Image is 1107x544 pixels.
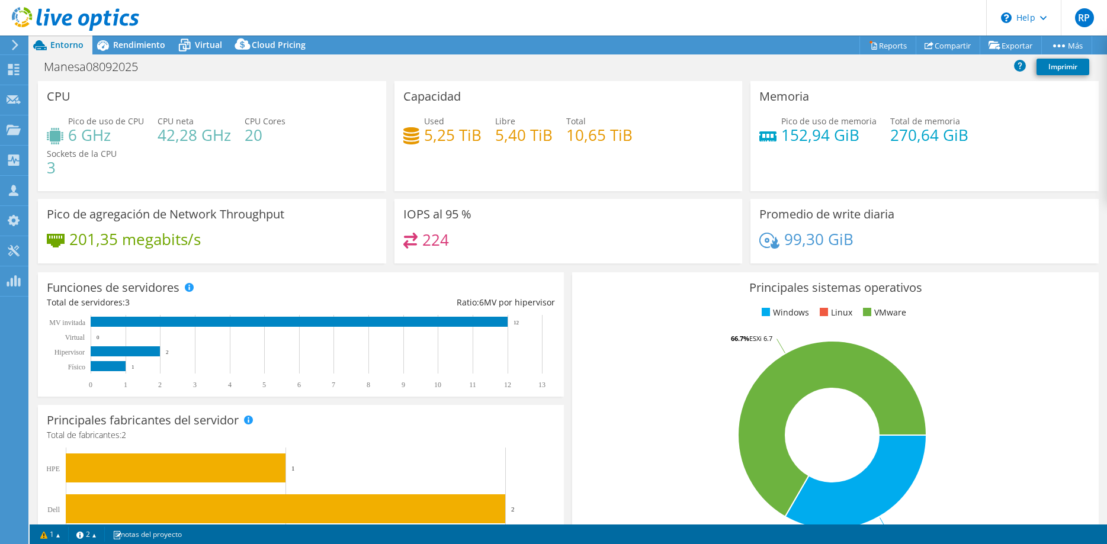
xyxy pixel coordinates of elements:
[166,349,169,355] text: 2
[252,39,306,50] span: Cloud Pricing
[1001,12,1012,23] svg: \n
[424,115,444,127] span: Used
[113,39,165,50] span: Rendimiento
[479,297,484,308] span: 6
[731,334,749,343] tspan: 66.7%
[434,381,441,389] text: 10
[890,128,968,141] h4: 270,64 GiB
[566,128,633,141] h4: 10,65 TiB
[495,115,515,127] span: Libre
[538,381,546,389] text: 13
[749,334,772,343] tspan: ESXi 6.7
[332,381,335,389] text: 7
[916,36,980,54] a: Compartir
[49,318,85,327] text: MV invitada
[158,381,162,389] text: 2
[759,208,894,221] h3: Promedio de write diaria
[158,128,231,141] h4: 42,28 GHz
[46,465,60,473] text: HPE
[68,363,85,371] tspan: Físico
[291,465,295,472] text: 1
[158,115,194,127] span: CPU neta
[1037,59,1089,75] a: Imprimir
[403,208,471,221] h3: IOPS al 95 %
[504,381,511,389] text: 12
[402,381,405,389] text: 9
[781,115,877,127] span: Pico de uso de memoria
[47,148,117,159] span: Sockets de la CPU
[97,334,100,340] text: 0
[68,128,144,141] h4: 6 GHz
[817,306,852,319] li: Linux
[50,39,84,50] span: Entorno
[89,381,92,389] text: 0
[1041,36,1092,54] a: Más
[245,115,285,127] span: CPU Cores
[193,381,197,389] text: 3
[424,128,482,141] h4: 5,25 TiB
[980,36,1042,54] a: Exportar
[65,333,85,342] text: Virtual
[54,348,85,356] text: Hipervisor
[262,381,266,389] text: 5
[124,381,127,389] text: 1
[469,381,476,389] text: 11
[511,506,515,513] text: 2
[47,281,179,294] h3: Funciones de servidores
[759,90,809,103] h3: Memoria
[301,296,555,309] div: Ratio: MV por hipervisor
[566,115,586,127] span: Total
[890,115,960,127] span: Total de memoria
[403,90,461,103] h3: Capacidad
[47,161,117,174] h4: 3
[38,60,156,73] h1: Manesa08092025
[495,128,553,141] h4: 5,40 TiB
[47,414,239,427] h3: Principales fabricantes del servidor
[195,39,222,50] span: Virtual
[47,90,70,103] h3: CPU
[47,429,555,442] h4: Total de fabricantes:
[784,233,853,246] h4: 99,30 GiB
[1075,8,1094,27] span: RP
[245,128,285,141] h4: 20
[514,320,519,326] text: 12
[68,115,144,127] span: Pico de uso de CPU
[367,381,370,389] text: 8
[121,429,126,440] span: 2
[47,296,301,309] div: Total de servidores:
[781,128,877,141] h4: 152,94 GiB
[32,527,69,542] a: 1
[228,381,232,389] text: 4
[47,208,284,221] h3: Pico de agregación de Network Throughput
[422,233,449,246] h4: 224
[104,527,190,542] a: notas del proyecto
[47,506,60,514] text: Dell
[68,527,105,542] a: 2
[860,306,906,319] li: VMware
[859,36,916,54] a: Reports
[759,306,809,319] li: Windows
[125,297,130,308] span: 3
[131,364,134,370] text: 1
[581,281,1089,294] h3: Principales sistemas operativos
[69,233,201,246] h4: 201,35 megabits/s
[297,381,301,389] text: 6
